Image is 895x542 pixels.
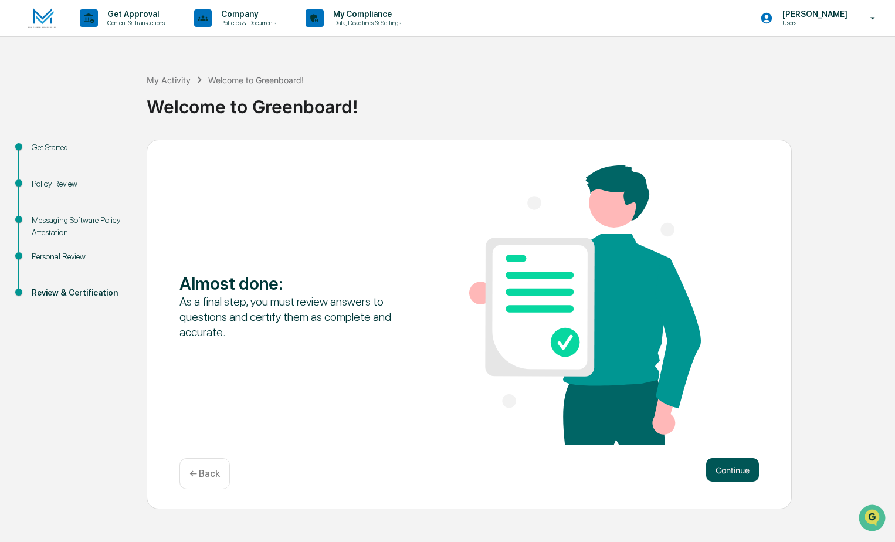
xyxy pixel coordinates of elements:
[32,250,128,263] div: Personal Review
[98,19,171,27] p: Content & Transactions
[32,141,128,154] div: Get Started
[85,149,94,158] div: 🗄️
[97,148,145,160] span: Attestations
[857,503,889,535] iframe: Open customer support
[199,93,213,107] button: Start new chat
[23,148,76,160] span: Preclearance
[469,165,701,445] img: Almost done
[12,25,213,43] p: How can we help?
[32,287,128,299] div: Review & Certification
[189,468,220,479] p: ← Back
[32,214,128,239] div: Messaging Software Policy Attestation
[706,458,759,482] button: Continue
[324,19,407,27] p: Data, Deadlines & Settings
[773,19,853,27] p: Users
[98,9,171,19] p: Get Approval
[324,9,407,19] p: My Compliance
[40,101,148,111] div: We're available if you need us!
[23,170,74,182] span: Data Lookup
[179,294,411,340] div: As a final step, you must review answers to questions and certify them as complete and accurate.
[147,75,191,85] div: My Activity
[208,75,304,85] div: Welcome to Greenboard!
[117,199,142,208] span: Pylon
[32,178,128,190] div: Policy Review
[12,149,21,158] div: 🖐️
[7,143,80,164] a: 🖐️Preclearance
[773,9,853,19] p: [PERSON_NAME]
[179,273,411,294] div: Almost done :
[40,90,192,101] div: Start new chat
[212,9,282,19] p: Company
[28,8,56,29] img: logo
[147,87,889,117] div: Welcome to Greenboard!
[7,165,79,187] a: 🔎Data Lookup
[212,19,282,27] p: Policies & Documents
[12,171,21,181] div: 🔎
[12,90,33,111] img: 1746055101610-c473b297-6a78-478c-a979-82029cc54cd1
[80,143,150,164] a: 🗄️Attestations
[83,198,142,208] a: Powered byPylon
